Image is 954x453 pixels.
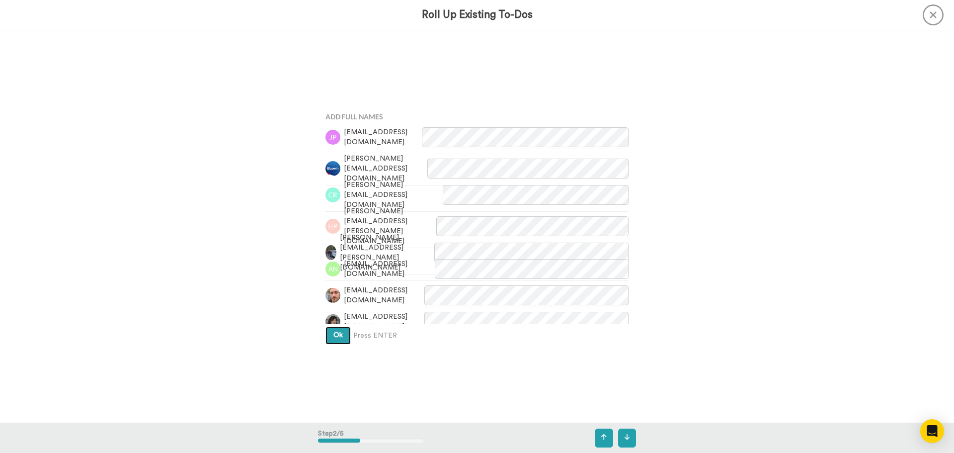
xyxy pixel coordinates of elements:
span: [PERSON_NAME][EMAIL_ADDRESS][DOMAIN_NAME] [344,180,443,210]
span: [EMAIL_ADDRESS][DOMAIN_NAME] [344,127,422,147]
span: [PERSON_NAME][EMAIL_ADDRESS][PERSON_NAME][DOMAIN_NAME] [340,233,434,272]
span: [PERSON_NAME][EMAIL_ADDRESS][PERSON_NAME][DOMAIN_NAME] [344,206,436,246]
div: Step 2 / 5 [318,424,424,453]
img: jp.png [325,130,340,145]
img: e0d37a9f-5d67-4858-8d98-a3c3dfc60c15.jpg [325,288,340,303]
span: [EMAIL_ADDRESS][DOMAIN_NAME] [344,312,424,332]
span: [EMAIL_ADDRESS][DOMAIN_NAME] [344,259,435,279]
img: hp.png [325,219,340,234]
h3: Roll Up Existing To-Dos [422,9,533,20]
h4: Add Full Names [325,113,629,120]
span: Ok [333,332,343,339]
img: e6dbb180-b75b-4791-8df6-8f0a12cdf39f.jpg [325,314,340,329]
span: [EMAIL_ADDRESS][DOMAIN_NAME] [344,285,424,305]
img: an.png [325,262,340,276]
span: Press ENTER [353,331,397,341]
img: f7472971-0980-404b-aa77-15dcd99f77dc.jpg [325,161,340,176]
img: b4935625-2901-41b9-bedf-2b12cc4e8dae.jpg [325,245,336,260]
button: Ok [325,327,351,345]
span: [PERSON_NAME][EMAIL_ADDRESS][DOMAIN_NAME] [344,154,427,183]
img: cr.png [325,187,340,202]
div: Open Intercom Messenger [920,419,944,443]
